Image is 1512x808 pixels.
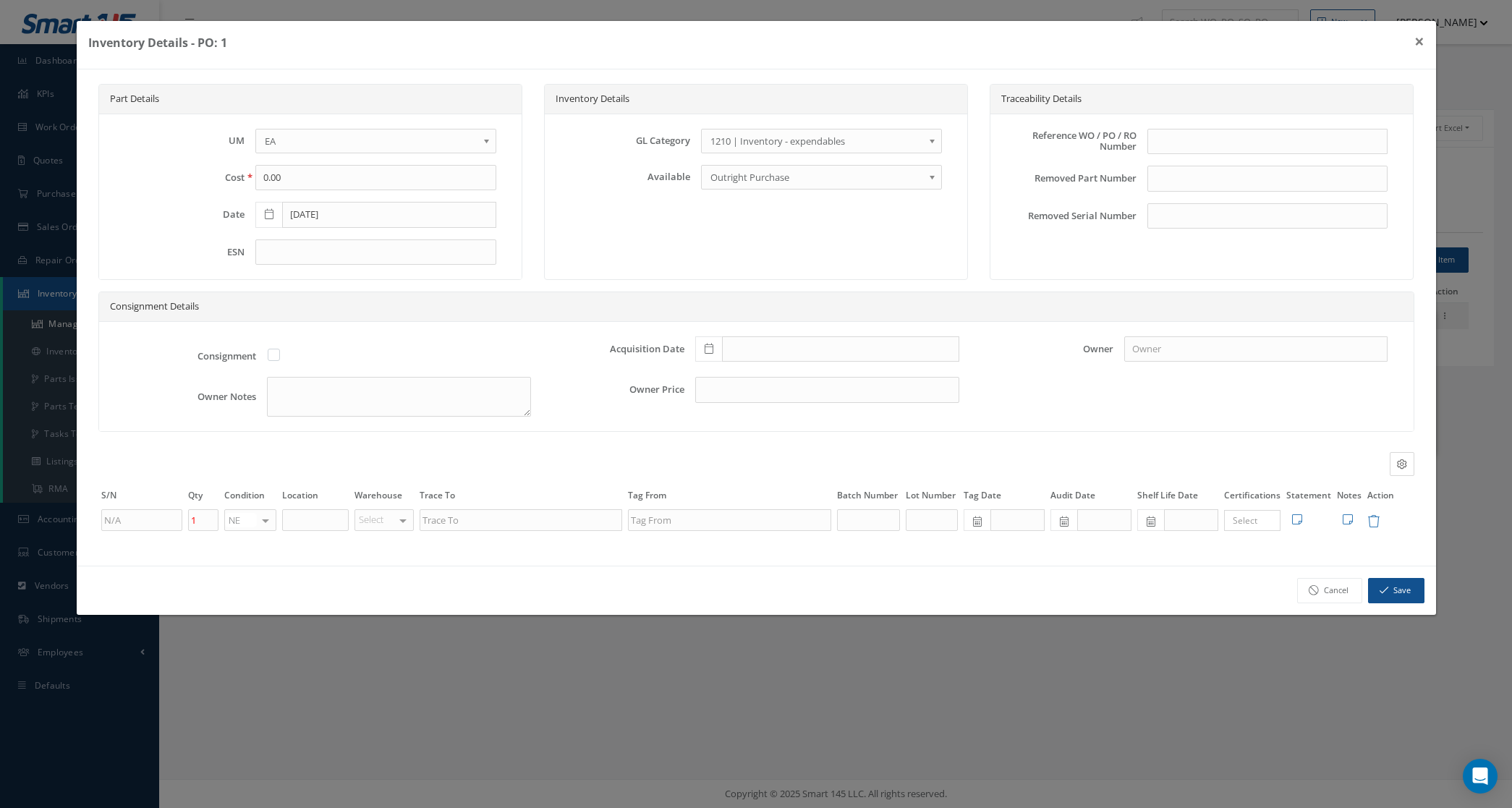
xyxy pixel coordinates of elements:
[420,509,623,531] input: Trace To
[961,488,1048,508] th: Tag Date
[114,172,245,183] label: Cost
[114,135,245,146] label: UM
[542,384,684,395] label: Owner Price
[99,292,1414,322] div: Consignment Details
[542,344,684,354] label: Acquisition Date
[1463,759,1498,794] div: Open Intercom Messenger
[559,135,690,146] label: GL Category
[225,513,257,527] span: NE
[1048,488,1134,508] th: Audit Date
[101,509,182,531] input: N/A
[98,488,185,508] th: S/N
[99,85,522,114] div: Part Details
[1368,578,1424,603] button: Save
[710,132,923,150] span: 1210 | Inventory - expendables
[1005,130,1136,152] label: Reference WO / PO / RO Number
[559,171,690,182] label: Available
[221,488,279,508] th: Condition
[625,488,834,508] th: Tag From
[628,509,831,531] input: Tag From
[114,391,256,402] label: Owner Notes
[279,488,352,508] th: Location
[1005,210,1136,221] label: Removed Serial Number
[990,85,1413,114] div: Traceability Details
[352,488,417,508] th: Warehouse
[1226,514,1272,527] input: Search for option
[1334,488,1364,508] th: Notes
[1005,173,1136,184] label: Removed Part Number
[114,209,245,220] label: Date
[1403,21,1436,61] button: ×
[114,247,245,258] label: ESN
[1297,578,1362,603] a: Cancel
[355,513,383,527] span: Select
[1364,488,1414,508] th: Action
[1124,336,1388,362] input: Owner
[834,488,903,508] th: Batch Number
[710,169,923,186] span: Outright Purchase
[265,132,477,150] span: EA
[970,344,1113,354] label: Owner
[417,488,626,508] th: Trace To
[545,85,967,114] div: Inventory Details
[1283,488,1334,508] th: Statement
[1221,488,1283,508] th: Certifications
[88,35,227,51] b: Inventory Details - PO: 1
[185,488,221,508] th: Qty
[903,488,961,508] th: Lot Number
[1134,488,1221,508] th: Shelf Life Date
[114,351,256,362] label: Consignment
